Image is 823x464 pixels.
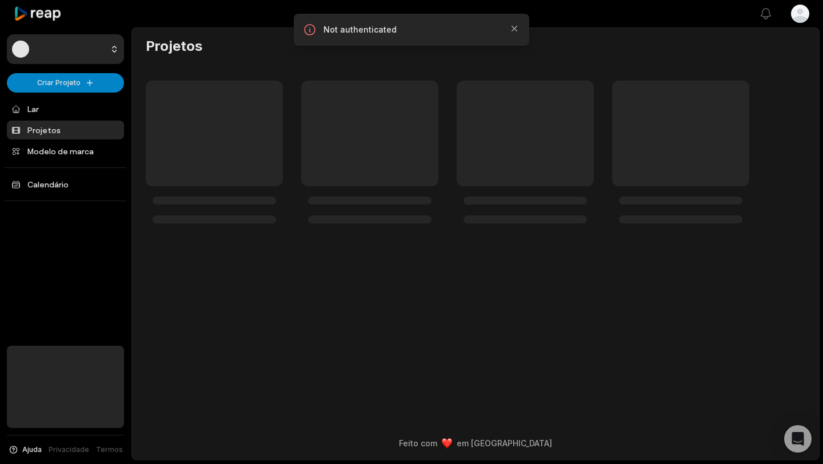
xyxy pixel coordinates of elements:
[27,125,61,135] font: Projetos
[27,104,39,114] font: Lar
[7,73,124,93] button: Criar Projeto
[8,445,42,455] button: Ajuda
[784,425,812,453] div: Open Intercom Messenger
[27,179,69,189] font: Calendário
[399,438,437,448] font: Feito com
[7,142,124,161] a: Modelo de marca
[442,438,452,449] img: emoji de coração
[7,99,124,118] a: Lar
[457,438,552,448] font: em [GEOGRAPHIC_DATA]
[7,121,124,139] a: Projetos
[49,445,89,454] font: Privacidade
[7,175,124,194] a: Calendário
[37,78,81,87] font: Criar Projeto
[27,146,94,156] font: Modelo de marca
[146,38,202,54] font: Projetos
[22,445,42,454] font: Ajuda
[323,24,500,35] p: Not authenticated
[96,445,123,454] font: Termos
[96,445,123,455] a: Termos
[49,445,89,455] a: Privacidade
